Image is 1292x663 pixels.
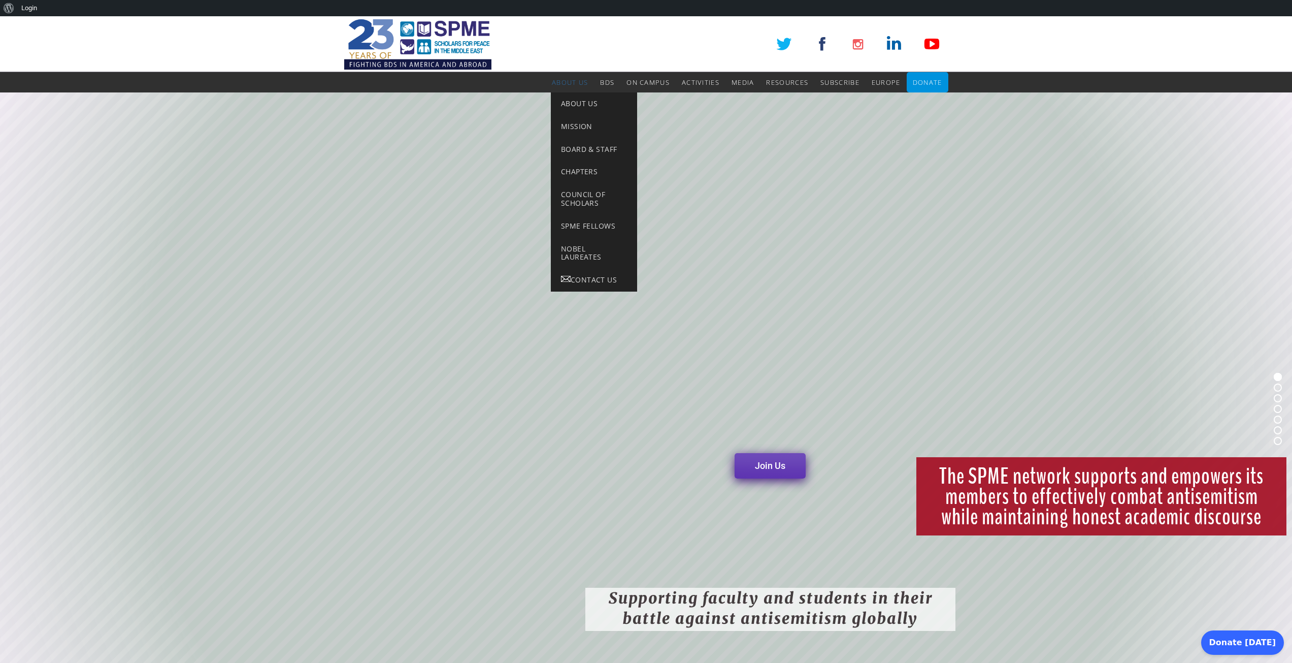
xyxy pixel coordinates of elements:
span: Mission [561,121,592,131]
a: On Campus [626,72,670,92]
a: About Us [552,72,588,92]
span: SPME Fellows [561,221,615,231]
span: On Campus [626,78,670,87]
span: Media [732,78,754,87]
a: BDS [600,72,614,92]
a: Media [732,72,754,92]
rs-layer: Supporting faculty and students in their battle against antisemitism globally [585,588,955,631]
span: Contact Us [571,275,617,285]
a: About Us [551,92,637,115]
a: Council of Scholars [551,183,637,215]
span: Donate [913,78,942,87]
a: SPME Fellows [551,215,637,238]
span: BDS [600,78,614,87]
span: About Us [561,99,598,108]
a: Contact Us [551,269,637,292]
span: Council of Scholars [561,190,605,208]
span: Resources [766,78,808,87]
a: Europe [872,72,901,92]
span: Nobel Laureates [561,244,602,262]
span: Europe [872,78,901,87]
a: Mission [551,115,637,138]
span: Subscribe [820,78,859,87]
a: Subscribe [820,72,859,92]
a: Resources [766,72,808,92]
a: Activities [682,72,719,92]
a: Board & Staff [551,138,637,161]
a: Join Us [735,453,806,479]
span: Chapters [561,167,598,176]
span: Activities [682,78,719,87]
span: About Us [552,78,588,87]
img: SPME [344,16,491,72]
rs-layer: The SPME network supports and empowers its members to effectively combat antisemitism while maint... [916,457,1286,535]
a: Donate [913,72,942,92]
a: Nobel Laureates [551,238,637,269]
a: Chapters [551,161,637,183]
span: Board & Staff [561,144,617,154]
